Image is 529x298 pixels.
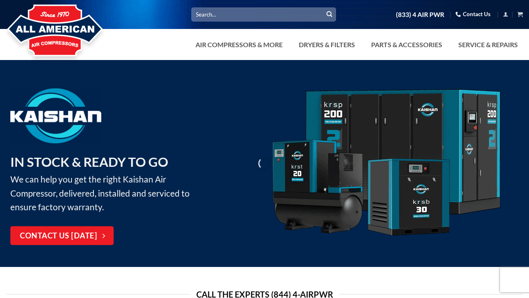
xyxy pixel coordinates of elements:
strong: IN STOCK & READY TO GO [10,154,168,170]
img: Kaishan [10,88,101,143]
button: Submit [323,8,336,21]
a: Parts & Accessories [366,36,447,53]
a: Contact Us [DATE] [10,226,114,245]
a: Login [503,9,508,19]
span: Contact Us [DATE] [20,230,97,242]
p: We can help you get the right Kaishan Air Compressor, delivered, installed and serviced to ensure... [10,152,206,214]
a: (833) 4 AIR PWR [396,7,444,22]
input: Search… [191,7,336,21]
img: Kaishan [270,89,503,238]
a: Contact Us [455,8,491,21]
a: Air Compressors & More [191,36,288,53]
a: Dryers & Filters [294,36,360,53]
a: Service & Repairs [453,36,523,53]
